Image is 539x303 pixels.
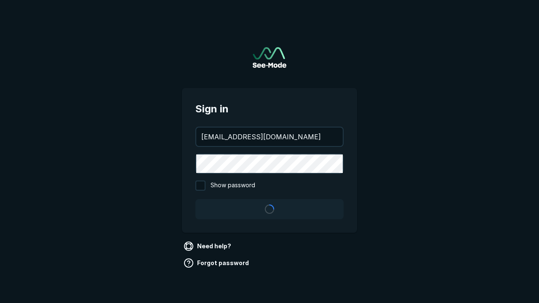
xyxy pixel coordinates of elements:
a: Need help? [182,239,235,253]
span: Show password [211,181,255,191]
a: Forgot password [182,256,252,270]
span: Sign in [195,101,344,117]
a: Go to sign in [253,47,286,68]
input: your@email.com [196,128,343,146]
img: See-Mode Logo [253,47,286,68]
